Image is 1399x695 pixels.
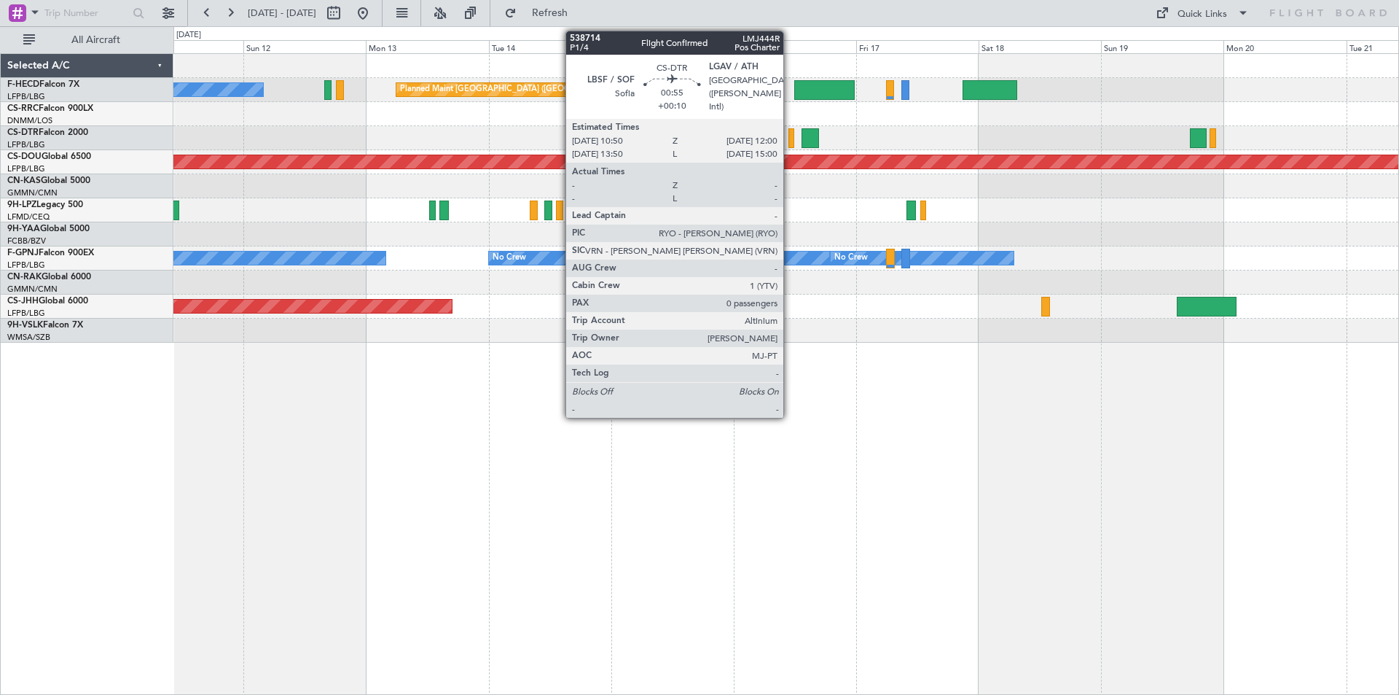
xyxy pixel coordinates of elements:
a: DNMM/LOS [7,115,52,126]
div: Thu 16 [734,40,856,53]
div: Planned Maint [GEOGRAPHIC_DATA] ([GEOGRAPHIC_DATA]) [400,79,630,101]
a: WMSA/SZB [7,332,50,343]
a: GMMN/CMN [7,284,58,295]
a: CN-KASGlobal 5000 [7,176,90,185]
a: FCBB/BZV [7,236,46,246]
span: CS-RRC [7,104,39,113]
span: CN-KAS [7,176,41,185]
a: LFPB/LBG [7,260,45,271]
button: Quick Links [1148,1,1256,25]
a: LFPB/LBG [7,308,45,319]
input: Trip Number [44,2,128,24]
span: [DATE] - [DATE] [248,7,316,20]
a: F-GPNJFalcon 900EX [7,249,94,257]
div: Quick Links [1177,7,1227,22]
div: Mon 20 [1223,40,1346,53]
div: No Crew [834,247,868,269]
a: CS-JHHGlobal 6000 [7,297,88,306]
span: CS-JHH [7,297,39,306]
div: Sat 18 [979,40,1101,53]
div: Sat 11 [121,40,243,53]
a: GMMN/CMN [7,187,58,198]
span: 9H-YAA [7,225,40,233]
button: All Aircraft [16,28,158,52]
div: Fri 17 [856,40,979,53]
span: Refresh [520,8,581,18]
span: F-GPNJ [7,249,39,257]
div: Sun 19 [1101,40,1223,53]
a: CS-DOUGlobal 6500 [7,152,91,161]
a: 9H-LPZLegacy 500 [7,201,83,209]
div: Tue 14 [489,40,611,53]
div: [DATE] [176,29,201,42]
a: 9H-VSLKFalcon 7X [7,321,83,330]
div: Mon 13 [366,40,488,53]
span: CS-DTR [7,128,39,137]
div: Wed 15 [611,40,734,53]
a: LFPB/LBG [7,163,45,174]
div: No Crew [493,247,526,269]
span: CS-DOU [7,152,42,161]
a: CN-RAKGlobal 6000 [7,273,91,282]
span: F-HECD [7,80,39,89]
a: LFPB/LBG [7,91,45,102]
a: CS-DTRFalcon 2000 [7,128,88,137]
a: F-HECDFalcon 7X [7,80,79,89]
a: 9H-YAAGlobal 5000 [7,225,90,233]
a: LFMD/CEQ [7,211,50,222]
a: LFPB/LBG [7,139,45,150]
span: All Aircraft [38,35,154,45]
div: Sun 12 [243,40,366,53]
span: 9H-VSLK [7,321,43,330]
a: CS-RRCFalcon 900LX [7,104,93,113]
button: Refresh [498,1,585,25]
span: 9H-LPZ [7,201,36,209]
span: CN-RAK [7,273,42,282]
